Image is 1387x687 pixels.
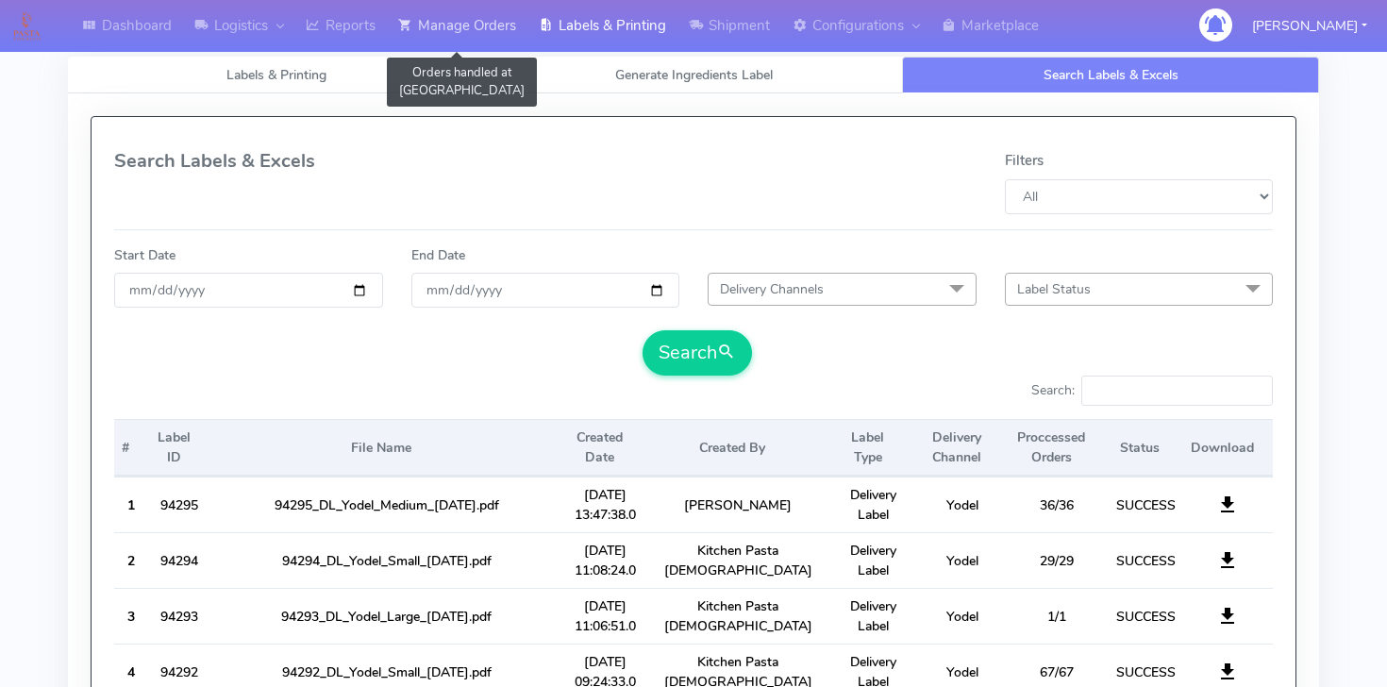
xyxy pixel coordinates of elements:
th: Created Date [562,419,648,477]
td: Kitchen Pasta [DEMOGRAPHIC_DATA] [648,532,828,588]
th: Label ID [148,419,211,477]
th: Download [1183,419,1273,477]
td: [DATE] 11:06:51.0 [562,588,648,644]
span: Label Status [1017,280,1091,298]
th: Proccessed Orders [1006,419,1109,477]
span: Search Labels & Excels [1044,66,1178,84]
td: [DATE] 13:47:38.0 [562,477,648,532]
button: [PERSON_NAME] [1238,7,1381,45]
td: Delivery Label [828,532,920,588]
label: End Date [411,245,465,265]
td: [DATE] 11:08:24.0 [562,532,648,588]
td: 94293_DL_Yodel_Large_[DATE].pdf [211,588,562,644]
td: 94295_DL_Yodel_Medium_[DATE].pdf [211,477,562,532]
td: 94294 [148,532,211,588]
td: 36/36 [1006,477,1109,532]
span: Delivery Channels [720,280,824,298]
th: # [114,419,148,477]
td: Delivery Label [828,477,920,532]
td: SUCCESS [1109,588,1183,644]
label: Start Date [114,245,175,265]
ul: Tabs [68,57,1319,93]
th: Status [1109,419,1183,477]
td: Kitchen Pasta [DEMOGRAPHIC_DATA] [648,588,828,644]
td: [PERSON_NAME] [648,477,828,532]
label: Filters [1005,150,1044,172]
span: Generate Ingredients Label [615,66,773,84]
th: Delivery Channel [919,419,1005,477]
td: 1/1 [1006,588,1109,644]
td: SUCCESS [1109,532,1183,588]
td: Yodel [919,532,1005,588]
td: Delivery Label [828,588,920,644]
td: SUCCESS [1109,477,1183,532]
th: 2 [114,532,148,588]
h4: Search Labels & Excels [114,151,679,172]
th: File Name [211,419,562,477]
td: 94295 [148,477,211,532]
label: Search: [1031,376,1273,406]
td: 29/29 [1006,532,1109,588]
td: Yodel [919,588,1005,644]
th: Label Type [828,419,920,477]
span: Labels & Printing [226,66,326,84]
td: 94294_DL_Yodel_Small_[DATE].pdf [211,532,562,588]
td: 94293 [148,588,211,644]
td: Yodel [919,477,1005,532]
th: 1 [114,477,148,532]
input: Search: [1081,376,1273,406]
button: Search [643,330,752,376]
th: 3 [114,588,148,644]
th: Created By [648,419,828,477]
